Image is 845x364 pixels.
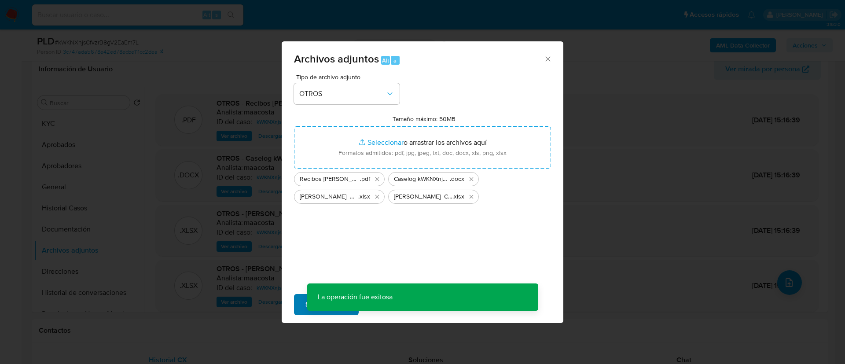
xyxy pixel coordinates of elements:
[450,175,464,184] span: .docx
[358,192,370,201] span: .xlsx
[372,191,382,202] button: Eliminar Emanuel Suescun- Movimientos.xlsx
[307,283,403,311] p: La operación fue exitosa
[294,169,551,204] ul: Archivos seleccionados
[300,192,358,201] span: [PERSON_NAME]- Movimientos
[393,56,397,65] span: a
[452,192,464,201] span: .xlsx
[394,175,450,184] span: Caselog kWKNXnjsCfvzrB8gV2EaEm7L_2025_09_17_16_27_03
[374,295,402,314] span: Cancelar
[305,295,347,314] span: Subir archivo
[296,74,402,80] span: Tipo de archivo adjunto
[294,83,400,104] button: OTROS
[544,55,551,63] button: Cerrar
[466,174,477,184] button: Eliminar Caselog kWKNXnjsCfvzrB8gV2EaEm7L_2025_09_17_16_27_03.docx
[393,115,456,123] label: Tamaño máximo: 50MB
[360,175,370,184] span: .pdf
[300,175,360,184] span: Recibos [PERSON_NAME] - [PERSON_NAME]
[294,51,379,66] span: Archivos adjuntos
[372,174,382,184] button: Eliminar Recibos de sueldo - Emanuel Suescun.pdf
[294,294,359,315] button: Subir archivo
[466,191,477,202] button: Eliminar Emanuel Suescun- Calculador.xlsx
[394,192,452,201] span: [PERSON_NAME]- Calculador
[299,89,386,98] span: OTROS
[382,56,389,65] span: Alt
